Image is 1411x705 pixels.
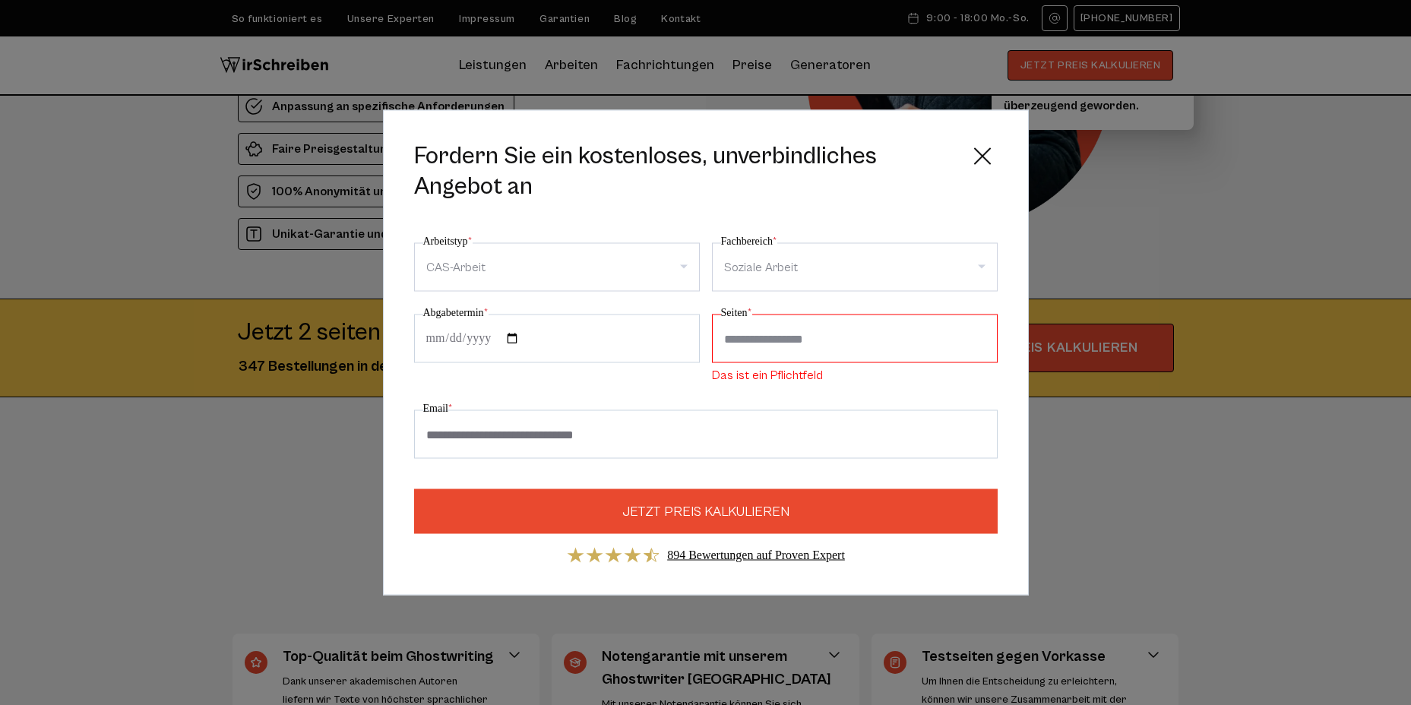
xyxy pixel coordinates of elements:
span: Das ist ein Pflichtfeld [712,368,823,382]
button: JETZT PREIS KALKULIEREN [414,489,998,534]
label: Fachbereich [721,232,777,251]
label: Email [423,400,453,418]
label: Seiten [721,304,752,322]
label: Arbeitstyp [423,232,473,251]
a: 894 Bewertungen auf Proven Expert [667,549,845,561]
span: JETZT PREIS KALKULIEREN [622,501,789,522]
div: CAS-Arbeit [426,255,486,280]
span: Fordern Sie ein kostenloses, unverbindliches Angebot an [414,141,955,202]
div: Soziale Arbeit [724,255,798,280]
label: Abgabetermin [423,304,489,322]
